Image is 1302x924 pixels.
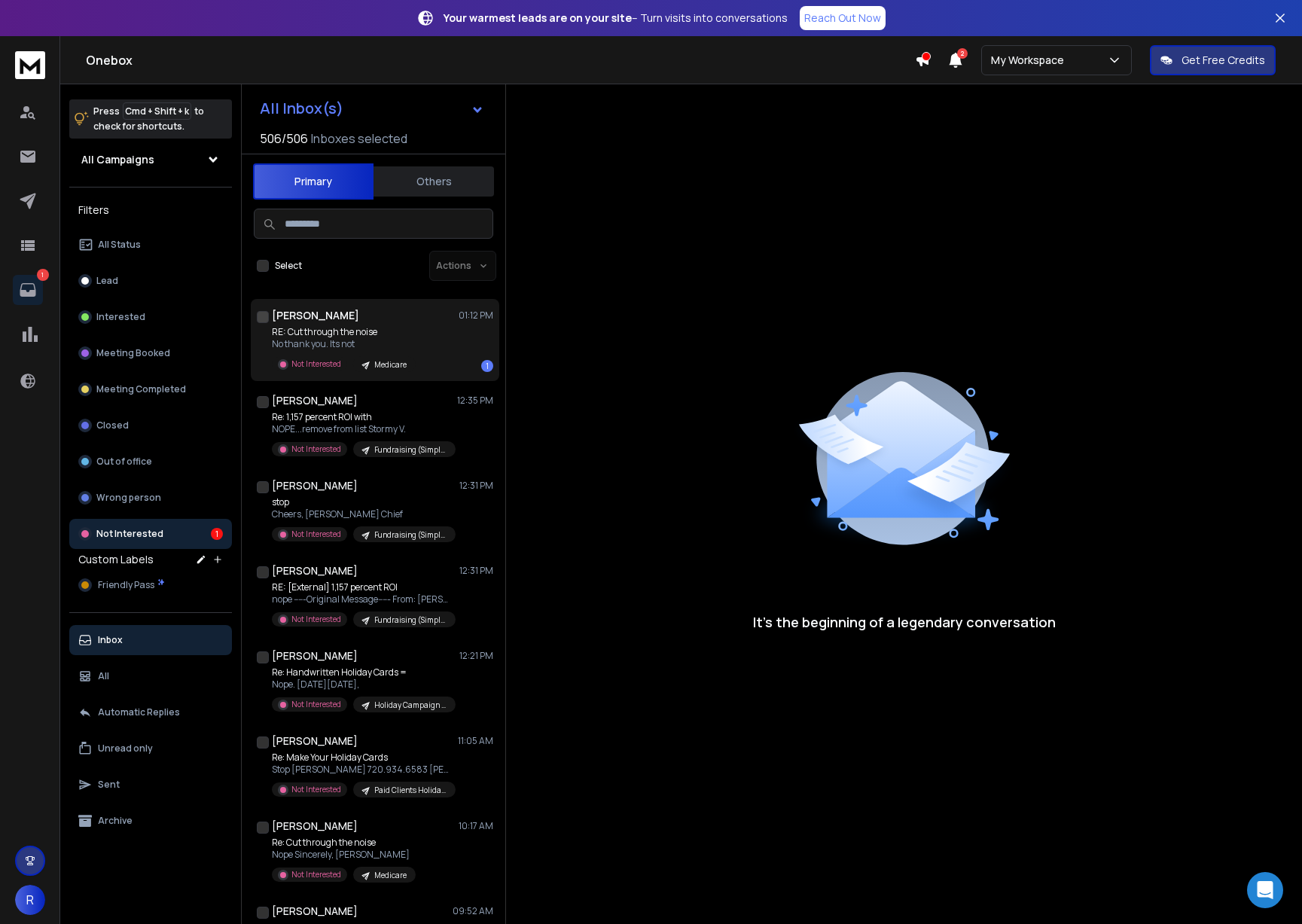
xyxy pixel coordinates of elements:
[15,51,45,79] img: logo
[98,779,120,791] p: Sent
[459,820,493,832] p: 10:17 AM
[69,410,232,441] button: Closed
[272,411,453,423] p: Re: 1,157 percent ROI with
[86,51,915,69] h1: Onebox
[272,679,453,691] p: Nope. [DATE][DATE],
[69,374,232,404] button: Meeting Completed
[444,11,788,26] p: – Turn visits into conversations
[374,529,447,541] p: Fundraising (Simply Noted) # 3
[272,308,359,323] h1: [PERSON_NAME]
[272,904,358,919] h1: [PERSON_NAME]
[804,11,881,26] p: Reach Out Now
[1150,45,1276,75] button: Get Free Credits
[272,478,358,493] h1: [PERSON_NAME]
[69,733,232,764] button: Unread only
[272,593,453,605] p: nope -----Original Message----- From: [PERSON_NAME]
[69,338,232,368] button: Meeting Booked
[98,670,109,682] p: All
[800,6,886,30] a: Reach Out Now
[96,311,145,323] p: Interested
[211,528,223,540] div: 1
[93,104,204,134] p: Press to check for shortcuts.
[96,456,152,468] p: Out of office
[260,101,343,116] h1: All Inbox(s)
[272,666,453,679] p: Re: Handwritten Holiday Cards =
[69,266,232,296] button: Lead
[374,359,407,371] p: Medicare
[374,870,407,881] p: Medicare
[272,508,453,520] p: Cheers, [PERSON_NAME] Chief
[272,648,358,663] h1: [PERSON_NAME]
[272,496,453,508] p: stop
[374,614,447,626] p: Fundraising (Simply Noted) # 3
[272,393,358,408] h1: [PERSON_NAME]
[458,735,493,747] p: 11:05 AM
[272,752,453,764] p: Re: Make Your Holiday Cards
[96,275,118,287] p: Lead
[69,519,232,549] button: Not Interested1
[291,699,341,710] p: Not Interested
[248,93,496,124] button: All Inbox(s)
[374,785,447,796] p: Paid Clients Holiday Cards
[96,383,186,395] p: Meeting Completed
[291,444,341,455] p: Not Interested
[291,358,341,370] p: Not Interested
[444,11,632,25] strong: Your warmest leads are on your site
[96,419,129,432] p: Closed
[291,614,341,625] p: Not Interested
[374,165,494,198] button: Others
[15,885,45,915] button: R
[69,661,232,691] button: All
[96,492,161,504] p: Wrong person
[98,634,123,646] p: Inbox
[957,48,968,59] span: 2
[37,269,49,281] p: 1
[991,53,1070,68] p: My Workspace
[374,700,447,711] p: Holiday Campaign SN Contacts
[13,275,43,305] a: 1
[98,815,133,827] p: Archive
[78,552,154,567] h3: Custom Labels
[459,650,493,662] p: 12:21 PM
[69,302,232,332] button: Interested
[69,697,232,727] button: Automatic Replies
[69,145,232,175] button: All Campaigns
[457,395,493,407] p: 12:35 PM
[272,338,416,350] p: No thank you. Its not
[272,849,416,861] p: Nope Sincerely, [PERSON_NAME]
[1247,872,1283,908] div: Open Intercom Messenger
[291,869,341,880] p: Not Interested
[69,447,232,477] button: Out of office
[1182,53,1265,68] p: Get Free Credits
[253,163,374,200] button: Primary
[96,528,163,540] p: Not Interested
[98,239,141,251] p: All Status
[81,152,154,167] h1: All Campaigns
[96,347,170,359] p: Meeting Booked
[459,480,493,492] p: 12:31 PM
[98,706,180,718] p: Automatic Replies
[311,130,407,148] h3: Inboxes selected
[291,784,341,795] p: Not Interested
[272,819,358,834] h1: [PERSON_NAME]
[69,806,232,836] button: Archive
[459,310,493,322] p: 01:12 PM
[69,625,232,655] button: Inbox
[272,326,416,338] p: RE: Cut through the noise
[272,423,453,435] p: NOPE...remove from list Stormy V.
[260,130,308,148] span: 506 / 506
[374,444,447,456] p: Fundraising (Simply Noted) # 3
[272,563,358,578] h1: [PERSON_NAME]
[123,102,191,120] span: Cmd + Shift + k
[275,260,302,272] label: Select
[98,579,154,591] span: Friendly Pass
[69,230,232,260] button: All Status
[481,360,493,372] div: 1
[69,770,232,800] button: Sent
[272,837,416,849] p: Re: Cut through the noise
[453,905,493,917] p: 09:52 AM
[272,733,358,749] h1: [PERSON_NAME]
[753,611,1056,633] p: It’s the beginning of a legendary conversation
